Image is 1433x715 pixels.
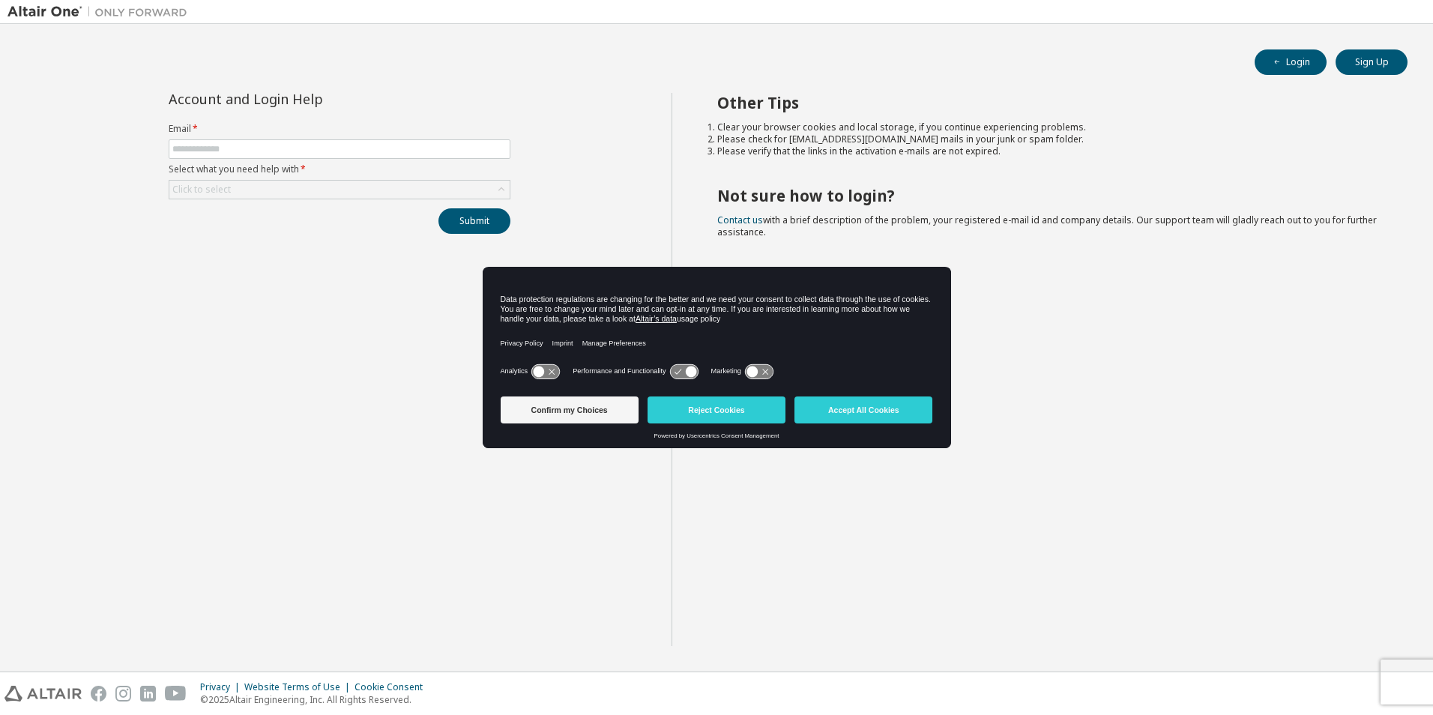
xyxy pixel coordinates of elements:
[4,686,82,702] img: altair_logo.svg
[717,145,1381,157] li: Please verify that the links in the activation e-mails are not expired.
[717,214,1377,238] span: with a brief description of the problem, your registered e-mail id and company details. Our suppo...
[200,693,432,706] p: © 2025 Altair Engineering, Inc. All Rights Reserved.
[717,186,1381,205] h2: Not sure how to login?
[438,208,510,234] button: Submit
[7,4,195,19] img: Altair One
[172,184,231,196] div: Click to select
[244,681,355,693] div: Website Terms of Use
[717,93,1381,112] h2: Other Tips
[1255,49,1327,75] button: Login
[169,93,442,105] div: Account and Login Help
[165,686,187,702] img: youtube.svg
[169,181,510,199] div: Click to select
[115,686,131,702] img: instagram.svg
[717,121,1381,133] li: Clear your browser cookies and local storage, if you continue experiencing problems.
[1336,49,1408,75] button: Sign Up
[717,214,763,226] a: Contact us
[169,123,510,135] label: Email
[200,681,244,693] div: Privacy
[91,686,106,702] img: facebook.svg
[140,686,156,702] img: linkedin.svg
[717,133,1381,145] li: Please check for [EMAIL_ADDRESS][DOMAIN_NAME] mails in your junk or spam folder.
[355,681,432,693] div: Cookie Consent
[169,163,510,175] label: Select what you need help with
